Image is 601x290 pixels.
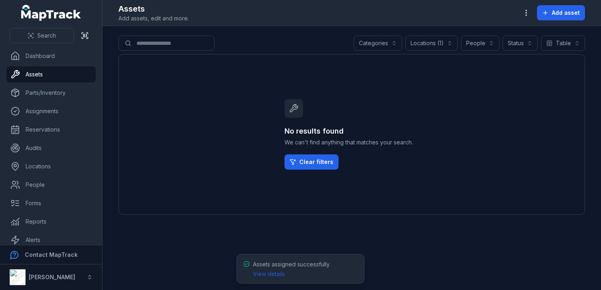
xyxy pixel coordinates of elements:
[118,3,189,14] h2: Assets
[6,158,96,174] a: Locations
[6,103,96,119] a: Assignments
[6,122,96,138] a: Reservations
[118,14,189,22] span: Add assets, edit and more.
[253,270,285,278] a: View details
[6,48,96,64] a: Dashboard
[6,195,96,211] a: Forms
[284,126,419,137] h3: No results found
[284,138,419,146] span: We can't find anything that matches your search.
[6,66,96,82] a: Assets
[37,32,56,40] span: Search
[537,5,585,20] button: Add asset
[461,36,499,51] button: People
[284,154,339,170] a: Clear filters
[6,85,96,101] a: Parts/Inventory
[552,9,580,17] span: Add asset
[541,36,585,51] button: Table
[6,140,96,156] a: Audits
[6,177,96,193] a: People
[25,251,78,258] strong: Contact MapTrack
[29,274,75,280] strong: [PERSON_NAME]
[6,232,96,248] a: Alerts
[10,28,74,43] button: Search
[503,36,538,51] button: Status
[6,214,96,230] a: Reports
[253,261,330,277] span: Assets assigned successfully
[21,5,81,21] a: MapTrack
